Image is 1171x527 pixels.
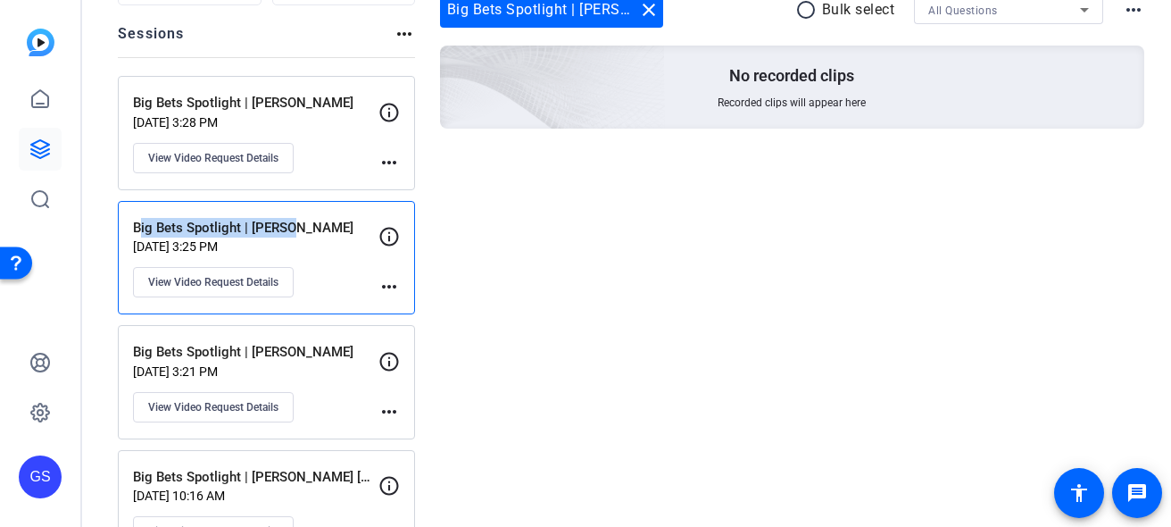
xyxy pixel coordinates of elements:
p: Big Bets Spotlight | [PERSON_NAME] [PERSON_NAME] [133,467,378,488]
h2: Sessions [118,23,185,57]
p: No recorded clips [729,65,854,87]
button: View Video Request Details [133,392,294,422]
img: blue-gradient.svg [27,29,54,56]
mat-icon: more_horiz [394,23,415,45]
p: Big Bets Spotlight | [PERSON_NAME] [133,342,378,363]
p: Big Bets Spotlight | [PERSON_NAME] [133,218,378,238]
span: Recorded clips will appear here [718,96,866,110]
button: View Video Request Details [133,267,294,297]
mat-icon: message [1126,482,1148,504]
p: [DATE] 10:16 AM [133,489,378,503]
p: [DATE] 3:21 PM [133,364,378,379]
button: View Video Request Details [133,143,294,173]
p: [DATE] 3:25 PM [133,239,378,254]
mat-icon: accessibility [1068,482,1090,504]
p: [DATE] 3:28 PM [133,115,378,130]
div: GS [19,456,62,498]
span: All Questions [928,4,998,17]
span: View Video Request Details [148,151,278,165]
span: View Video Request Details [148,275,278,289]
mat-icon: more_horiz [378,401,400,422]
mat-icon: more_horiz [378,152,400,173]
mat-icon: more_horiz [378,276,400,297]
span: View Video Request Details [148,400,278,414]
p: Big Bets Spotlight | [PERSON_NAME] [133,93,378,113]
